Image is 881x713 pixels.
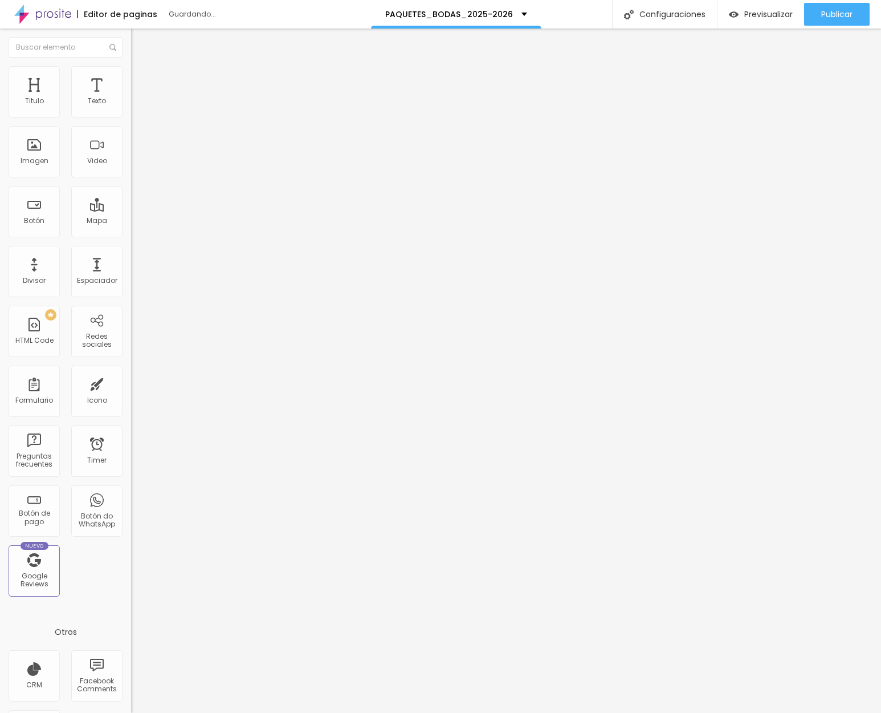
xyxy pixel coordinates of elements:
[21,157,48,165] div: Imagen
[77,277,117,285] div: Espaciador
[23,277,46,285] div: Divisor
[26,681,42,689] div: CRM
[21,542,48,550] div: Nuevo
[624,10,634,19] img: Icone
[717,3,804,26] button: Previsualizar
[87,396,107,404] div: Icono
[87,217,107,225] div: Mapa
[11,572,56,589] div: Google Reviews
[9,37,123,58] input: Buscar elemento
[744,10,793,19] span: Previsualizar
[109,44,116,51] img: Icone
[11,509,56,526] div: Botón de pago
[804,3,870,26] button: Publicar
[15,396,53,404] div: Formulario
[169,11,300,18] div: Guardando...
[74,512,119,529] div: Botón do WhatsApp
[87,456,107,464] div: Timer
[385,10,513,18] p: PAQUETES_BODAS_2025-2026
[821,10,853,19] span: Publicar
[24,217,44,225] div: Botón
[25,97,44,105] div: Titulo
[11,452,56,469] div: Preguntas frecuentes
[15,337,54,345] div: HTML Code
[74,677,119,694] div: Facebook Comments
[88,97,106,105] div: Texto
[729,10,739,19] img: view-1.svg
[131,29,881,713] iframe: Editor
[87,157,107,165] div: Video
[74,333,119,349] div: Redes sociales
[77,10,157,18] div: Editor de paginas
